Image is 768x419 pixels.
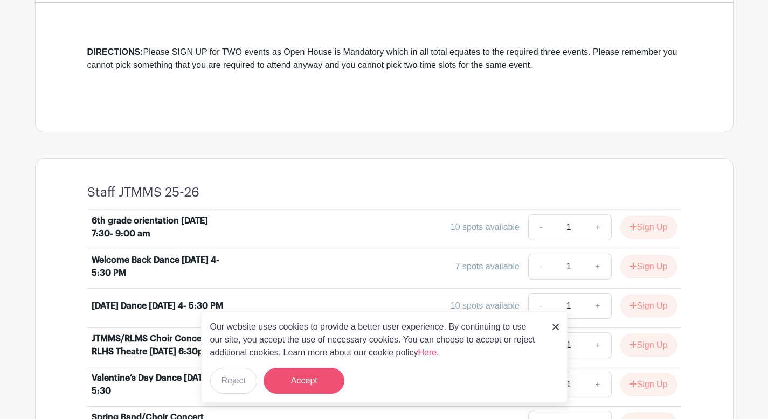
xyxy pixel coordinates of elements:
[584,254,611,280] a: +
[87,185,199,200] h4: Staff JTMMS 25-26
[87,46,681,72] div: Please SIGN UP for TWO events as Open House is Mandatory which in all total equates to the requir...
[451,299,520,312] div: 10 spots available
[455,260,520,273] div: 7 spots available
[451,221,520,234] div: 10 spots available
[528,254,553,280] a: -
[620,255,677,278] button: Sign Up
[584,372,611,397] a: +
[528,214,553,240] a: -
[92,372,225,397] div: Valentine’s Day Dance [DATE] 4-5:30
[210,368,257,394] button: Reject
[87,47,143,57] strong: DIRECTIONS:
[620,295,677,317] button: Sign Up
[92,254,225,280] div: Welcome Back Dance [DATE] 4- 5:30 PM
[528,293,553,319] a: -
[264,368,344,394] button: Accept
[620,373,677,396] button: Sign Up
[92,332,225,358] div: JTMMS/RLMS Choir Concert RLHS Theatre [DATE] 6:30pm
[584,332,611,358] a: +
[620,334,677,357] button: Sign Up
[552,324,559,330] img: close_button-5f87c8562297e5c2d7936805f587ecaba9071eb48480494691a3f1689db116b3.svg
[620,216,677,239] button: Sign Up
[210,320,541,359] p: Our website uses cookies to provide a better user experience. By continuing to use our site, you ...
[584,293,611,319] a: +
[584,214,611,240] a: +
[92,299,223,312] div: [DATE] Dance [DATE] 4- 5:30 PM
[92,214,225,240] div: 6th grade orientation [DATE] 7:30- 9:00 am
[418,348,437,357] a: Here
